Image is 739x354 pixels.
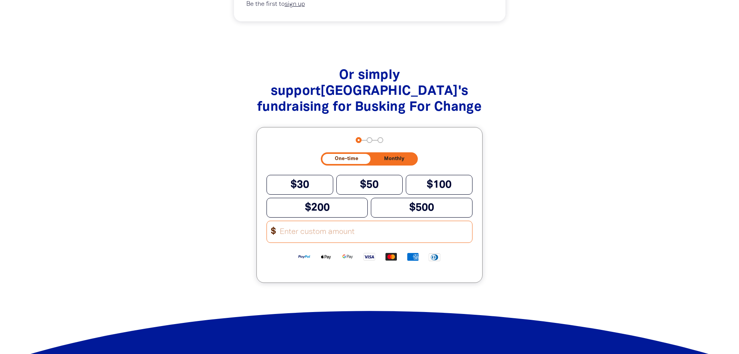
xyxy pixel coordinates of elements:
[315,252,337,261] img: Apple Pay logo
[358,252,380,261] img: Visa logo
[285,2,305,7] a: sign up
[367,137,372,143] button: Navigate to step 2 of 3 to enter your details
[305,203,330,213] span: $200
[384,156,404,161] span: Monthly
[360,180,379,190] span: $50
[267,246,472,267] div: Available payment methods
[337,252,358,261] img: Google Pay logo
[409,203,434,213] span: $500
[335,156,358,161] span: One-time
[406,175,472,195] button: $100
[267,198,368,218] button: $200
[372,154,417,164] button: Monthly
[322,154,370,164] button: One-time
[356,137,362,143] button: Navigate to step 1 of 3 to enter your donation amount
[377,137,383,143] button: Navigate to step 3 of 3 to enter your payment details
[427,180,452,190] span: $100
[321,152,418,165] div: Donation frequency
[336,175,403,195] button: $50
[275,221,472,242] input: Enter custom amount
[267,224,276,239] span: $
[293,252,315,261] img: Paypal logo
[402,252,424,261] img: American Express logo
[291,180,309,190] span: $30
[371,198,472,218] button: $500
[267,175,333,195] button: $30
[424,253,445,262] img: Diners Club logo
[257,70,482,113] span: Or simply support [GEOGRAPHIC_DATA] 's fundraising for Busking For Change
[380,252,402,261] img: Mastercard logo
